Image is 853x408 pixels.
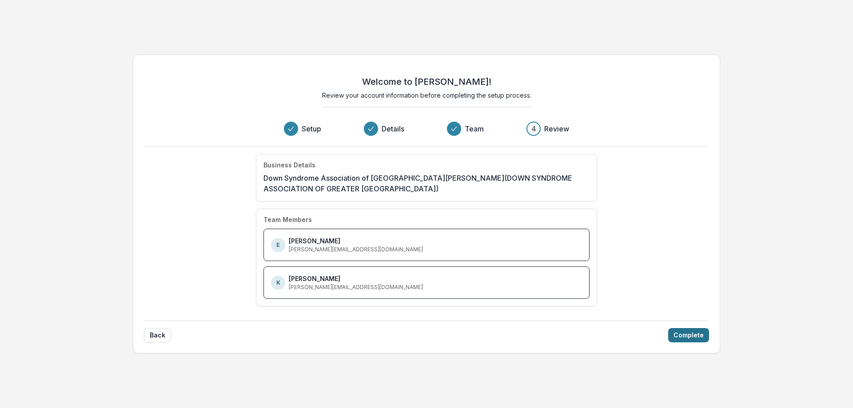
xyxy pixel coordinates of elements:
[263,216,312,224] h4: Team Members
[362,76,491,87] h2: Welcome to [PERSON_NAME]!
[144,328,171,342] button: Back
[382,123,404,134] h3: Details
[544,123,569,134] h3: Review
[276,279,280,287] p: K
[289,236,340,246] p: [PERSON_NAME]
[276,241,280,249] p: E
[322,91,531,100] p: Review your account information before completing the setup process.
[289,246,423,254] p: [PERSON_NAME][EMAIL_ADDRESS][DOMAIN_NAME]
[465,123,484,134] h3: Team
[289,283,423,291] p: [PERSON_NAME][EMAIL_ADDRESS][DOMAIN_NAME]
[263,162,315,169] h4: Business Details
[668,328,709,342] button: Complete
[531,123,536,134] div: 4
[284,122,569,136] div: Progress
[263,173,590,194] p: Down Syndrome Association of [GEOGRAPHIC_DATA][PERSON_NAME] (DOWN SYNDROME ASSOCIATION OF GREATER...
[289,274,340,283] p: [PERSON_NAME]
[302,123,321,134] h3: Setup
